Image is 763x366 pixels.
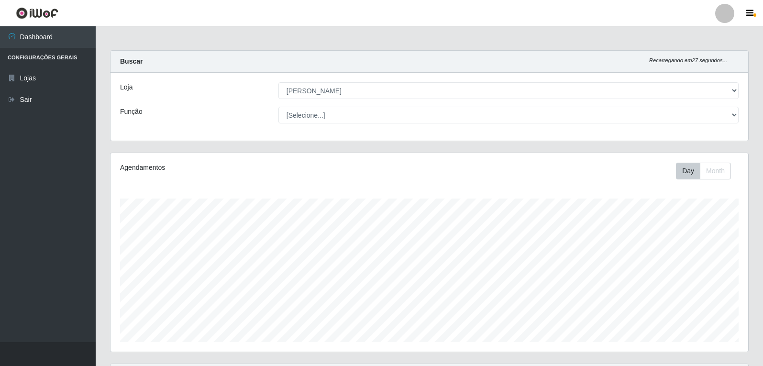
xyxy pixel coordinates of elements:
div: Toolbar with button groups [676,163,739,179]
div: First group [676,163,731,179]
button: Day [676,163,700,179]
label: Função [120,107,143,117]
strong: Buscar [120,57,143,65]
i: Recarregando em 27 segundos... [649,57,727,63]
label: Loja [120,82,133,92]
div: Agendamentos [120,163,369,173]
img: CoreUI Logo [16,7,58,19]
button: Month [700,163,731,179]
